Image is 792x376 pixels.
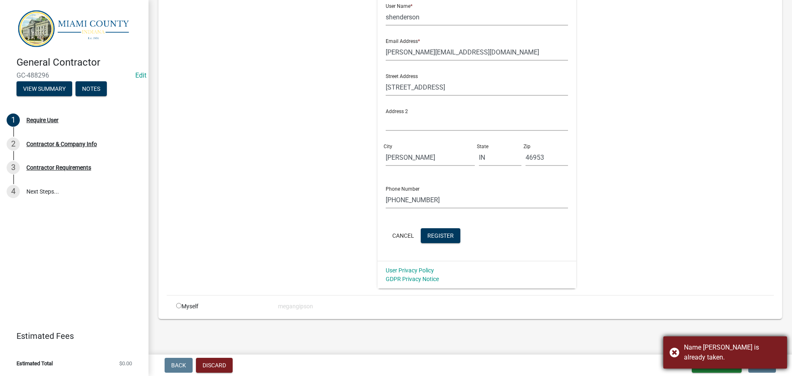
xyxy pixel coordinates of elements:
[16,9,135,48] img: Miami County, Indiana
[26,165,91,170] div: Contractor Requirements
[16,57,142,69] h4: General Contractor
[386,276,439,282] a: GDPR Privacy Notice
[171,362,186,369] span: Back
[7,328,135,344] a: Estimated Fees
[16,86,72,93] wm-modal-confirm: Summary
[7,137,20,151] div: 2
[135,71,146,79] wm-modal-confirm: Edit Application Number
[7,114,20,127] div: 1
[16,81,72,96] button: View Summary
[75,81,107,96] button: Notes
[421,228,460,243] button: Register
[684,343,781,362] div: Name shenderson is already taken.
[170,302,272,311] div: Myself
[165,358,193,373] button: Back
[7,161,20,174] div: 3
[135,71,146,79] a: Edit
[26,117,59,123] div: Require User
[7,185,20,198] div: 4
[119,361,132,366] span: $0.00
[26,141,97,147] div: Contractor & Company Info
[196,358,233,373] button: Discard
[386,228,421,243] button: Cancel
[75,86,107,93] wm-modal-confirm: Notes
[427,232,454,239] span: Register
[386,267,434,274] a: User Privacy Policy
[16,361,53,366] span: Estimated Total
[16,71,132,79] span: GC-488296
